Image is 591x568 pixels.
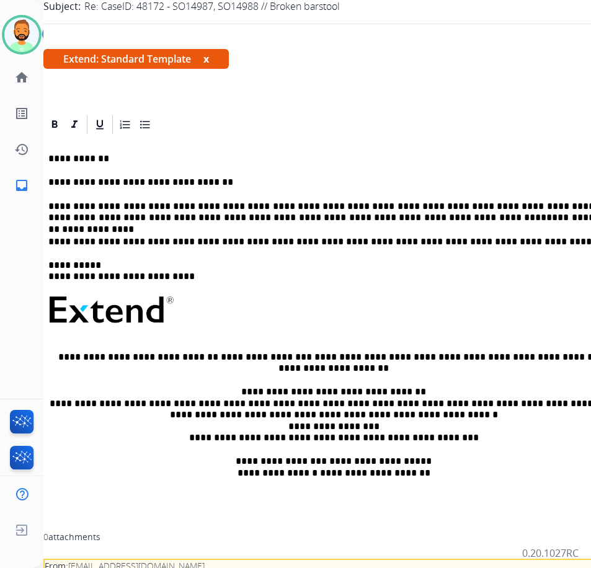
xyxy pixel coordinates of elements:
[43,49,229,69] span: Extend: Standard Template
[43,531,48,543] span: 0
[14,106,29,121] mat-icon: list_alt
[14,178,29,193] mat-icon: inbox
[14,142,29,157] mat-icon: history
[14,70,29,85] mat-icon: home
[116,115,135,134] div: Ordered List
[203,51,209,66] button: x
[136,115,154,134] div: Bullet List
[43,531,100,543] div: attachments
[65,115,84,134] div: Italic
[4,17,39,52] img: avatar
[45,115,64,134] div: Bold
[522,546,579,561] p: 0.20.1027RC
[91,115,109,134] div: Underline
